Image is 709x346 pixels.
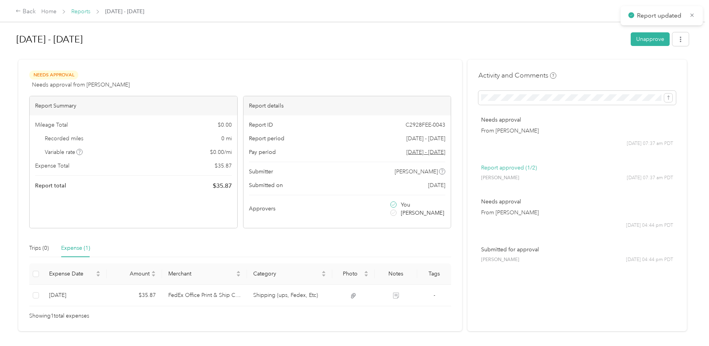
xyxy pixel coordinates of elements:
p: Report updated [637,11,684,21]
span: caret-down [321,273,326,278]
span: Pay period [249,148,276,156]
span: $ 0.00 / mi [210,148,232,156]
span: Needs Approval [29,71,78,79]
p: Submitted for approval [481,245,673,254]
span: [DATE] 07:37 am PDT [627,175,673,182]
th: Merchant [162,263,247,285]
span: Approvers [249,205,275,213]
span: caret-down [236,273,241,278]
span: Needs approval from [PERSON_NAME] [32,81,130,89]
div: Back [16,7,36,16]
span: [DATE] [428,181,445,189]
td: $35.87 [107,285,162,306]
span: Amount [113,270,150,277]
span: [PERSON_NAME] [481,256,519,263]
div: Tags [423,270,445,277]
span: 0 mi [221,134,232,143]
h1: Aug 17 - 23, 2025 [16,30,625,49]
span: Recorded miles [45,134,83,143]
span: [DATE] 07:37 am PDT [627,140,673,147]
div: Expense (1) [61,244,90,252]
p: Needs approval [481,198,673,206]
div: Report Summary [30,96,237,115]
th: Notes [375,263,417,285]
span: Report period [249,134,284,143]
span: [DATE] - [DATE] [105,7,144,16]
span: [DATE] 04:44 pm PDT [626,222,673,229]
span: Merchant [168,270,235,277]
span: caret-down [364,273,369,278]
span: Variable rate [45,148,83,156]
button: Unapprove [631,32,670,46]
span: caret-up [364,270,369,274]
span: caret-up [236,270,241,274]
iframe: Everlance-gr Chat Button Frame [665,302,709,346]
span: Submitted on [249,181,283,189]
td: FedEx Office Print & Ship Center [162,285,247,306]
span: Expense Total [35,162,69,170]
span: [PERSON_NAME] [481,175,519,182]
th: Category [247,263,332,285]
p: From [PERSON_NAME] [481,127,673,135]
span: caret-up [321,270,326,274]
a: Reports [71,8,90,15]
div: Trips (0) [29,244,49,252]
span: caret-down [96,273,101,278]
span: $ 35.87 [213,181,232,191]
th: Photo [332,263,375,285]
span: [DATE] 04:44 pm PDT [626,256,673,263]
span: [DATE] - [DATE] [406,134,445,143]
th: Amount [107,263,162,285]
p: From [PERSON_NAME] [481,208,673,217]
span: Go to pay period [406,148,445,156]
h4: Activity and Comments [478,71,556,80]
span: Report total [35,182,66,190]
span: Submitter [249,168,273,176]
td: - [417,285,451,306]
span: You [401,201,410,209]
a: Home [41,8,56,15]
td: 8-20-2025 [43,285,107,306]
span: [PERSON_NAME] [395,168,438,176]
span: Mileage Total [35,121,68,129]
p: Needs approval [481,116,673,124]
span: Report ID [249,121,273,129]
span: Expense Date [49,270,94,277]
p: Report approved (1/2) [481,164,673,172]
span: caret-down [151,273,156,278]
span: [PERSON_NAME] [401,209,444,217]
span: Showing 1 total expenses [29,312,89,320]
span: caret-up [151,270,156,274]
span: caret-up [96,270,101,274]
span: Category [253,270,319,277]
span: $ 35.87 [215,162,232,170]
span: - [434,292,435,298]
th: Expense Date [43,263,107,285]
td: Shipping (ups, Fedex, Etc) [247,285,332,306]
span: C2928FEE-0043 [406,121,445,129]
span: $ 0.00 [218,121,232,129]
th: Tags [417,263,451,285]
div: Report details [243,96,451,115]
span: Photo [339,270,362,277]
